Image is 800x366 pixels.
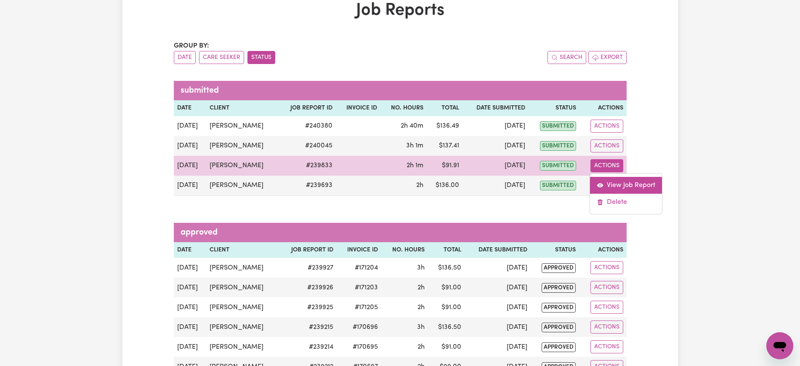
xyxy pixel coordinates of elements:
[174,43,209,49] span: Group by:
[206,337,279,357] td: [PERSON_NAME]
[531,242,579,258] th: Status
[279,242,337,258] th: Job Report ID
[279,258,337,278] td: # 239927
[406,142,423,149] span: 3 hours 1 minute
[590,173,662,214] div: Actions
[174,156,206,176] td: [DATE]
[590,261,623,274] button: Actions
[465,317,531,337] td: [DATE]
[206,116,278,136] td: [PERSON_NAME]
[279,337,337,357] td: # 239214
[174,258,206,278] td: [DATE]
[427,116,462,136] td: $ 136.49
[174,116,206,136] td: [DATE]
[428,242,465,258] th: Total
[407,162,423,169] span: 2 hours 1 minute
[427,136,462,156] td: $ 137.41
[465,242,531,258] th: Date Submitted
[206,258,279,278] td: [PERSON_NAME]
[174,136,206,156] td: [DATE]
[417,344,425,350] span: 2 hours
[174,0,627,21] h1: Job Reports
[465,297,531,317] td: [DATE]
[462,156,529,176] td: [DATE]
[427,156,462,176] td: $ 91.91
[428,258,465,278] td: $ 136.50
[462,136,529,156] td: [DATE]
[428,278,465,297] td: $ 91.00
[590,340,623,353] button: Actions
[337,258,381,278] td: #171204
[766,332,793,359] iframe: Button to launch messaging window
[588,51,627,64] button: Export
[337,297,381,317] td: #171205
[579,242,626,258] th: Actions
[247,51,275,64] button: sort invoices by paid status
[174,337,206,357] td: [DATE]
[174,223,627,242] caption: approved
[540,121,576,131] span: submitted
[542,303,576,313] span: approved
[206,176,278,196] td: [PERSON_NAME]
[542,263,576,273] span: approved
[336,100,380,116] th: Invoice ID
[579,100,627,116] th: Actions
[174,242,206,258] th: Date
[401,123,423,129] span: 2 hours 40 minutes
[206,317,279,337] td: [PERSON_NAME]
[174,176,206,196] td: [DATE]
[206,100,278,116] th: Client
[590,281,623,294] button: Actions
[427,100,462,116] th: Total
[206,242,279,258] th: Client
[548,51,586,64] button: Search
[206,297,279,317] td: [PERSON_NAME]
[465,258,531,278] td: [DATE]
[427,176,462,196] td: $ 136.00
[278,176,336,196] td: # 239693
[279,317,337,337] td: # 239215
[465,337,531,357] td: [DATE]
[529,100,579,116] th: Status
[462,100,529,116] th: Date Submitted
[380,100,427,116] th: No. Hours
[206,156,278,176] td: [PERSON_NAME]
[381,242,428,258] th: No. Hours
[278,136,336,156] td: # 240045
[542,342,576,352] span: approved
[417,284,425,291] span: 2 hours
[590,321,623,334] button: Actions
[174,278,206,297] td: [DATE]
[590,194,662,211] a: Delete job report 239833
[428,297,465,317] td: $ 91.00
[417,304,425,311] span: 2 hours
[174,81,627,100] caption: submitted
[417,324,425,331] span: 3 hours
[590,139,623,152] button: Actions
[206,136,278,156] td: [PERSON_NAME]
[174,51,196,64] button: sort invoices by date
[462,116,529,136] td: [DATE]
[337,317,381,337] td: #170696
[174,100,206,116] th: Date
[590,177,662,194] a: View job report 239833
[174,317,206,337] td: [DATE]
[206,278,279,297] td: [PERSON_NAME]
[337,337,381,357] td: #170695
[462,176,529,196] td: [DATE]
[199,51,244,64] button: sort invoices by care seeker
[465,278,531,297] td: [DATE]
[278,116,336,136] td: # 240380
[428,337,465,357] td: $ 91.00
[542,323,576,332] span: approved
[540,181,576,190] span: submitted
[417,264,425,271] span: 3 hours
[590,159,623,172] button: Actions
[540,161,576,171] span: submitted
[590,120,623,133] button: Actions
[337,242,381,258] th: Invoice ID
[279,297,337,317] td: # 239925
[278,156,336,176] td: # 239833
[542,283,576,293] span: approved
[279,278,337,297] td: # 239926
